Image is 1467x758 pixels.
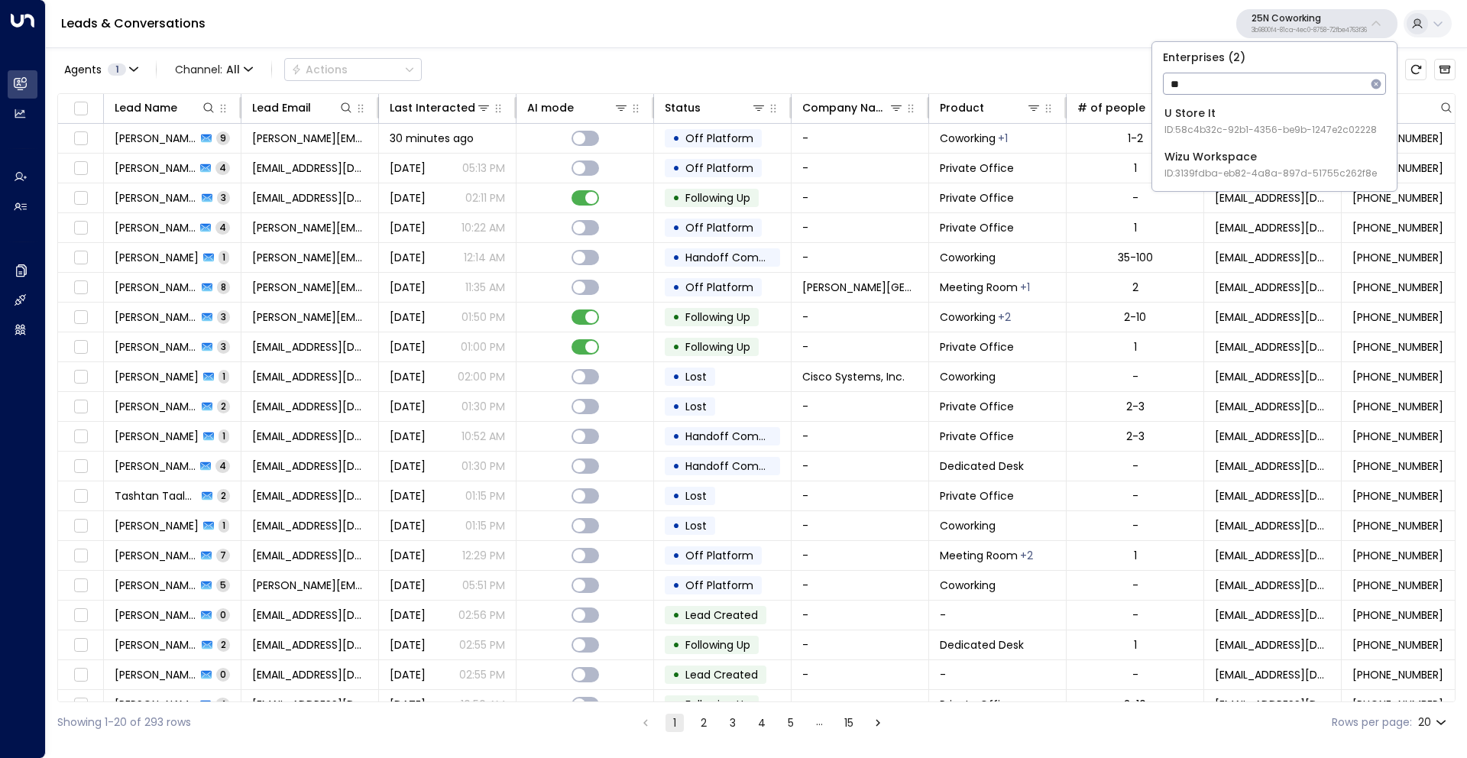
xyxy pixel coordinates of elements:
[115,637,197,653] span: Jacob Zwiezen
[792,392,929,421] td: -
[461,399,505,414] p: 01:30 PM
[1215,488,1330,504] span: noreply@notifications.hubspot.com
[115,190,197,206] span: Elisabeth Gavin
[252,697,368,712] span: rkazerooni74@gmail.com
[685,578,753,593] span: Off Platform
[672,543,680,568] div: •
[458,369,505,384] p: 02:00 PM
[685,250,793,265] span: Handoff Completed
[1164,149,1377,180] div: Wizu Workspace
[1132,488,1138,504] div: -
[252,280,368,295] span: karol@wadewellnesscenter.com
[215,221,230,234] span: 4
[284,58,422,81] div: Button group with a nested menu
[1236,9,1397,38] button: 25N Coworking3b9800f4-81ca-4ec0-8758-72fbe4763f36
[115,578,196,593] span: Tobie Fisher
[252,637,368,653] span: jacobtzwiezen@outlook.com
[802,99,904,117] div: Company Name
[940,280,1018,295] span: Meeting Room
[1132,280,1138,295] div: 2
[940,190,1014,206] span: Private Office
[1158,48,1391,66] p: Enterprises ( 2 )
[71,636,90,655] span: Toggle select row
[685,637,750,653] span: Following Up
[672,423,680,449] div: •
[1077,99,1179,117] div: # of people
[802,280,918,295] span: Wade Wellness Center
[1215,578,1330,593] span: noreply@notifications.hubspot.com
[71,129,90,148] span: Toggle select row
[1418,711,1449,734] div: 20
[527,99,629,117] div: AI mode
[252,99,354,117] div: Lead Email
[929,660,1067,689] td: -
[71,368,90,387] span: Toggle select row
[940,518,996,533] span: Coworking
[390,99,475,117] div: Last Interacted
[390,131,474,146] span: 30 minutes ago
[115,220,196,235] span: Jonathan Lickstein
[390,250,426,265] span: Yesterday
[940,429,1014,444] span: Private Office
[71,695,90,714] span: Toggle select row
[169,59,259,80] button: Channel:All
[1215,280,1330,295] span: noreply@notifications.hubspot.com
[1352,280,1443,295] span: +19038758192
[71,278,90,297] span: Toggle select row
[940,488,1014,504] span: Private Office
[792,422,929,451] td: -
[252,578,368,593] span: tobie@nextgen-media.net
[115,339,197,355] span: Michelle Everhart
[1352,339,1443,355] span: +1844492922689
[71,159,90,178] span: Toggle select row
[782,714,800,732] button: Go to page 5
[71,397,90,416] span: Toggle select row
[461,220,505,235] p: 10:22 AM
[219,519,229,532] span: 1
[71,99,90,118] span: Toggle select all
[1132,607,1138,623] div: -
[217,400,230,413] span: 2
[465,518,505,533] p: 01:15 PM
[792,690,929,719] td: -
[672,483,680,509] div: •
[792,124,929,153] td: -
[672,245,680,270] div: •
[215,161,230,174] span: 4
[115,369,199,384] span: Abdullah Al-Syed
[792,303,929,332] td: -
[695,714,713,732] button: Go to page 2
[940,339,1014,355] span: Private Office
[71,248,90,267] span: Toggle select row
[390,280,426,295] span: Sep 02, 2025
[252,309,368,325] span: jurijs@effodio.com
[672,692,680,718] div: •
[252,369,368,384] span: abdullahzaf@gmail.com
[390,399,426,414] span: Aug 26, 2025
[252,518,368,533] span: danyshman.azamatov@gmail.com
[1132,578,1138,593] div: -
[252,220,368,235] span: jonathan@lokationre.com
[672,334,680,360] div: •
[1124,309,1146,325] div: 2-10
[792,541,929,570] td: -
[71,517,90,536] span: Toggle select row
[1215,399,1330,414] span: noreply@notifications.hubspot.com
[108,63,126,76] span: 1
[672,394,680,419] div: •
[252,399,368,414] span: krakkasani@crocusitllc.com
[252,667,368,682] span: jacobtzwiezen@outlook.com
[1352,578,1443,593] span: +12549410034
[462,548,505,563] p: 12:29 PM
[940,99,984,117] div: Product
[1215,190,1330,206] span: noreply@notifications.hubspot.com
[1126,399,1145,414] div: 2-3
[390,607,426,623] span: Aug 22, 2025
[1352,190,1443,206] span: +18479240208
[390,160,426,176] span: Yesterday
[71,427,90,446] span: Toggle select row
[1352,429,1443,444] span: +19562204194
[685,667,758,682] span: Lead Created
[1352,637,1443,653] span: +16304408872
[940,160,1014,176] span: Private Office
